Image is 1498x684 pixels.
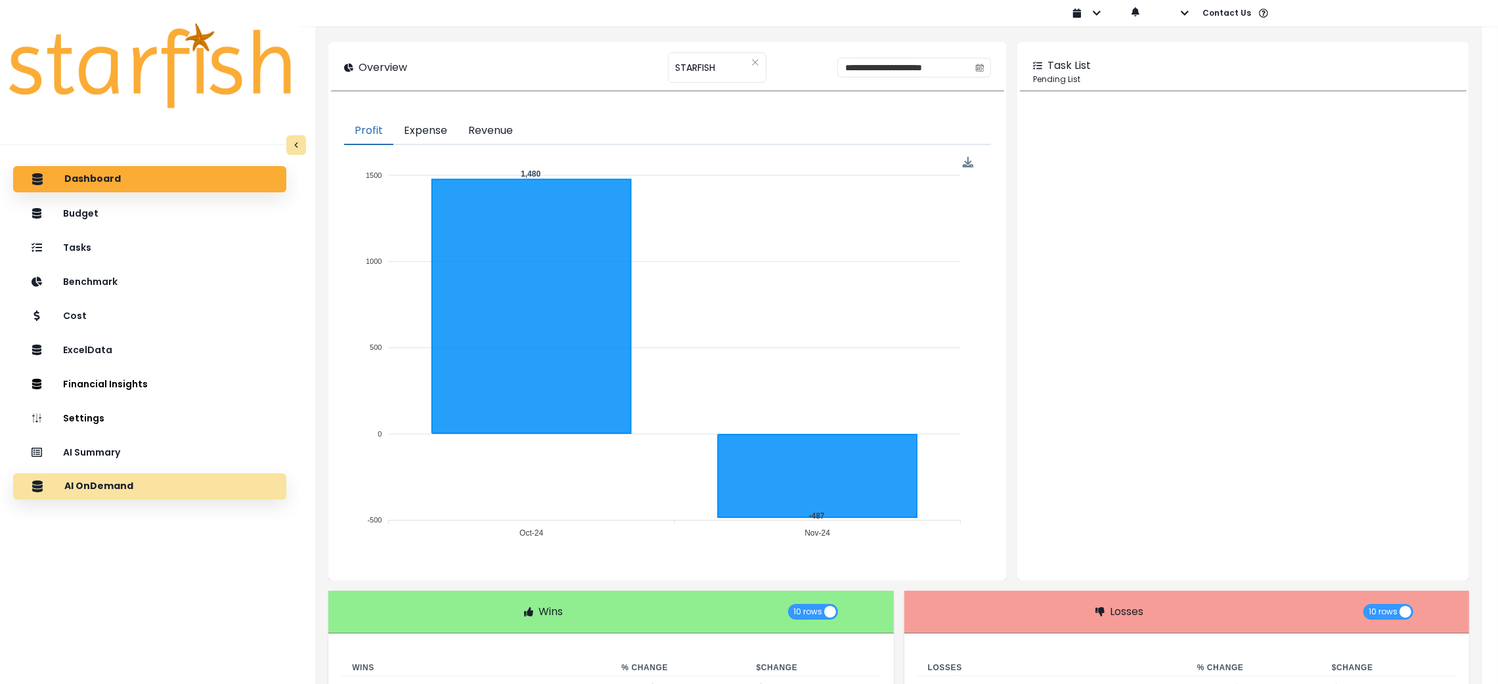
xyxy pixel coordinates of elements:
[1033,74,1453,85] p: Pending List
[13,200,286,226] button: Budget
[63,276,118,288] p: Benchmark
[751,56,759,69] button: Clear
[13,371,286,397] button: Financial Insights
[1369,604,1398,620] span: 10 rows
[13,337,286,363] button: ExcelData
[793,604,822,620] span: 10 rows
[13,166,286,192] button: Dashboard
[519,529,543,538] tspan: Oct-24
[359,60,407,75] p: Overview
[611,660,745,676] th: % Change
[366,257,382,265] tspan: 1000
[13,303,286,329] button: Cost
[1321,660,1456,676] th: $ Change
[805,529,831,538] tspan: Nov-24
[63,310,87,322] p: Cost
[458,118,523,145] button: Revenue
[675,54,715,81] span: STARFISH
[13,473,286,500] button: AI OnDemand
[63,345,112,356] p: ExcelData
[13,234,286,261] button: Tasks
[1110,604,1143,620] p: Losses
[13,405,286,431] button: Settings
[746,660,881,676] th: $ Change
[917,660,1187,676] th: Losses
[1187,660,1321,676] th: % Change
[63,208,99,219] p: Budget
[366,171,382,179] tspan: 1500
[963,157,974,168] img: Download Profit
[63,242,91,253] p: Tasks
[64,173,121,185] p: Dashboard
[539,604,563,620] p: Wins
[341,660,611,676] th: Wins
[344,118,393,145] button: Profit
[13,268,286,295] button: Benchmark
[975,63,984,72] svg: calendar
[63,447,120,458] p: AI Summary
[751,58,759,66] svg: close
[64,481,133,492] p: AI OnDemand
[368,516,382,524] tspan: -500
[1047,58,1091,74] p: Task List
[13,439,286,465] button: AI Summary
[370,343,382,351] tspan: 500
[393,118,458,145] button: Expense
[963,157,974,168] div: Menu
[378,430,382,438] tspan: 0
